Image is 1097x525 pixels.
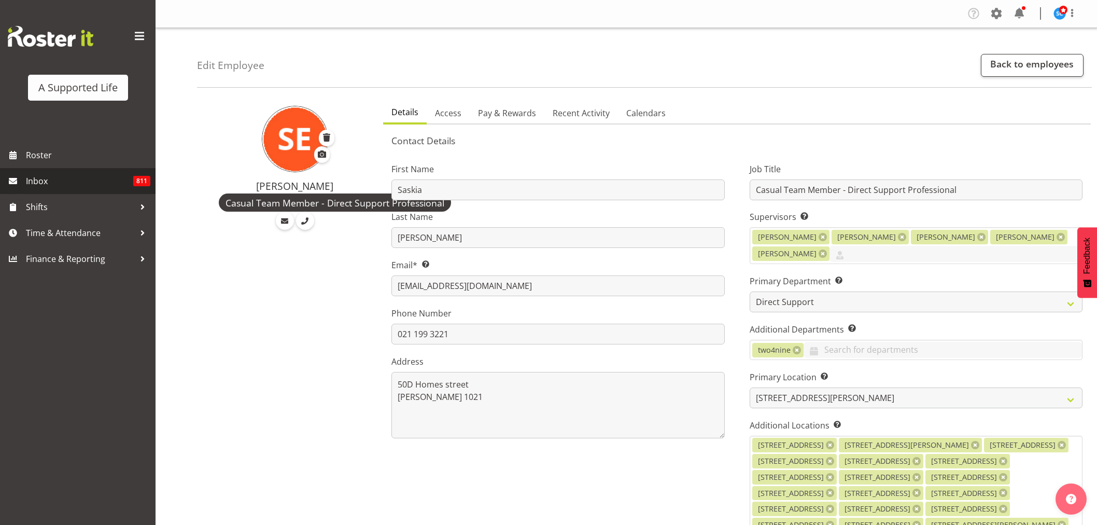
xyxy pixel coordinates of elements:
[391,106,418,118] span: Details
[1077,227,1097,298] button: Feedback - Show survey
[750,419,1082,432] label: Additional Locations
[750,163,1082,175] label: Job Title
[981,54,1084,77] a: Back to employees
[38,80,118,95] div: A Supported Life
[758,455,824,467] span: [STREET_ADDRESS]
[750,371,1082,383] label: Primary Location
[391,211,724,223] label: Last Name
[1066,494,1076,504] img: help-xxl-2.png
[8,26,93,47] img: Rosterit website logo
[226,196,444,210] span: Casual Team Member - Direct Support Professional
[845,503,910,515] span: [STREET_ADDRESS]
[750,179,1082,200] input: Job Title
[391,135,1082,146] h5: Contact Details
[26,225,135,241] span: Time & Attendance
[626,107,666,119] span: Calendars
[391,275,724,296] input: Email Address
[804,342,1082,358] input: Search for departments
[391,355,724,368] label: Address
[845,439,969,451] span: [STREET_ADDRESS][PERSON_NAME]
[750,211,1082,223] label: Supervisors
[26,147,150,163] span: Roster
[758,248,817,259] span: [PERSON_NAME]
[391,324,724,344] input: Phone Number
[1053,7,1066,20] img: silke-carter9768.jpg
[26,251,135,267] span: Finance & Reporting
[845,488,910,499] span: [STREET_ADDRESS]
[26,199,135,215] span: Shifts
[391,259,724,271] label: Email*
[219,181,371,192] h4: [PERSON_NAME]
[478,107,536,119] span: Pay & Rewards
[931,455,997,467] span: [STREET_ADDRESS]
[197,60,264,71] h4: Edit Employee
[262,106,328,172] img: saskia-eckloff10053.jpg
[931,503,997,515] span: [STREET_ADDRESS]
[758,231,817,243] span: [PERSON_NAME]
[990,439,1056,451] span: [STREET_ADDRESS]
[26,173,133,189] span: Inbox
[553,107,610,119] span: Recent Activity
[391,307,724,320] label: Phone Number
[276,212,294,230] a: Email Employee
[296,212,314,230] a: Call Employee
[758,472,824,483] span: [STREET_ADDRESS]
[837,231,896,243] span: [PERSON_NAME]
[750,275,1082,287] label: Primary Department
[996,231,1054,243] span: [PERSON_NAME]
[917,231,975,243] span: [PERSON_NAME]
[391,179,724,200] input: First Name
[391,163,724,175] label: First Name
[758,439,824,451] span: [STREET_ADDRESS]
[758,344,791,356] span: two4nine
[750,323,1082,336] label: Additional Departments
[133,176,150,186] span: 811
[845,472,910,483] span: [STREET_ADDRESS]
[758,503,824,515] span: [STREET_ADDRESS]
[1082,238,1092,274] span: Feedback
[391,227,724,248] input: Last Name
[435,107,461,119] span: Access
[931,472,997,483] span: [STREET_ADDRESS]
[931,488,997,499] span: [STREET_ADDRESS]
[758,488,824,499] span: [STREET_ADDRESS]
[845,455,910,467] span: [STREET_ADDRESS]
